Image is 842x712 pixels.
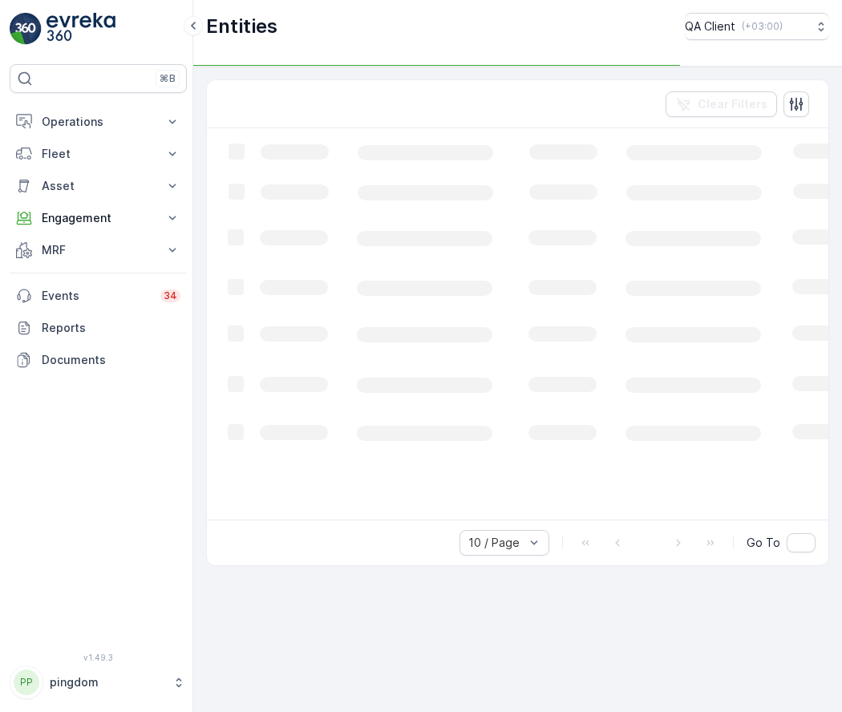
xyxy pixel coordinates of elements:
[685,18,735,34] p: QA Client
[42,352,180,368] p: Documents
[10,234,187,266] button: MRF
[160,72,176,85] p: ⌘B
[10,170,187,202] button: Asset
[10,138,187,170] button: Fleet
[685,13,829,40] button: QA Client(+03:00)
[50,674,164,690] p: pingdom
[10,106,187,138] button: Operations
[42,242,155,258] p: MRF
[164,289,177,302] p: 34
[42,178,155,194] p: Asset
[10,653,187,662] span: v 1.49.3
[42,114,155,130] p: Operations
[666,91,777,117] button: Clear Filters
[698,96,767,112] p: Clear Filters
[47,13,115,45] img: logo_light-DOdMpM7g.png
[10,13,42,45] img: logo
[10,665,187,699] button: PPpingdom
[10,280,187,312] a: Events34
[206,14,277,39] p: Entities
[10,344,187,376] a: Documents
[42,320,180,336] p: Reports
[10,312,187,344] a: Reports
[10,202,187,234] button: Engagement
[42,210,155,226] p: Engagement
[747,535,780,551] span: Go To
[742,20,783,33] p: ( +03:00 )
[42,288,151,304] p: Events
[14,670,39,695] div: PP
[42,146,155,162] p: Fleet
